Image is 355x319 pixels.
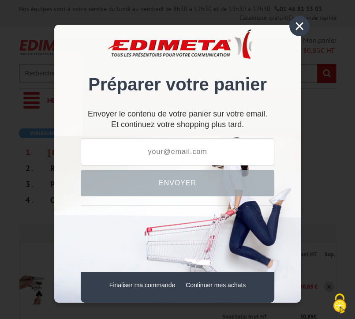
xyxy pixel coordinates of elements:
div: Préparer votre panier [81,38,274,104]
div: × [289,16,310,36]
img: Cookies (fenêtre modale) [329,293,351,315]
button: Cookies (fenêtre modale) [324,289,355,319]
a: Finaliser ma commande [109,281,175,289]
p: Envoyer le contenu de votre panier sur votre email. [81,113,274,115]
button: Envoyer [81,170,274,196]
a: Continuer mes achats [186,281,246,289]
div: Et continuez votre shopping plus tard. [81,113,274,129]
input: your@email.com [81,138,274,165]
